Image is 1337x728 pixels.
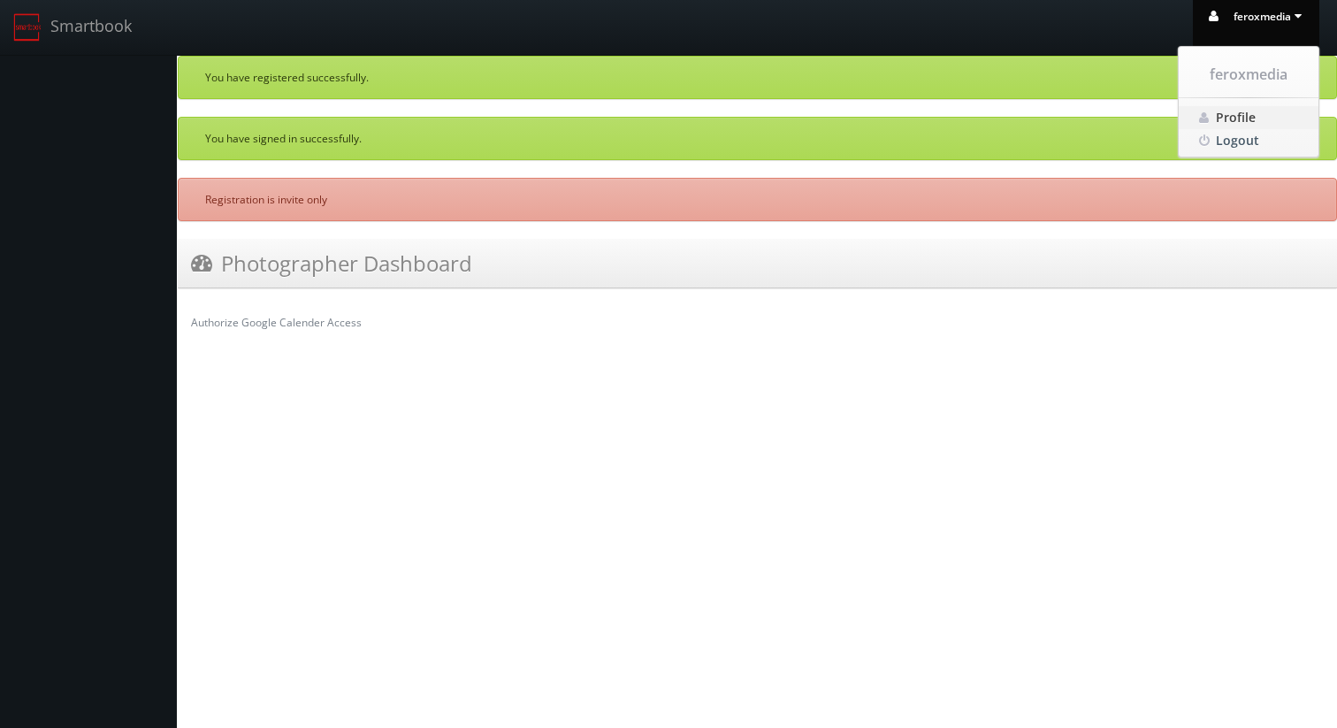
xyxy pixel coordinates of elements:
[1179,106,1318,129] a: Profile
[1179,65,1318,84] span: feroxmedia
[1234,9,1307,24] span: feroxmedia
[191,315,362,330] a: Authorize Google Calender Access
[1179,129,1318,152] a: Logout
[205,131,1310,146] p: You have signed in successfully.
[1216,109,1256,126] span: Profile
[1216,132,1259,149] span: Logout
[205,70,1310,85] p: You have registered successfully.
[13,13,42,42] img: smartbook-logo.png
[205,192,1310,207] p: Registration is invite only
[191,248,472,279] h3: Photographer Dashboard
